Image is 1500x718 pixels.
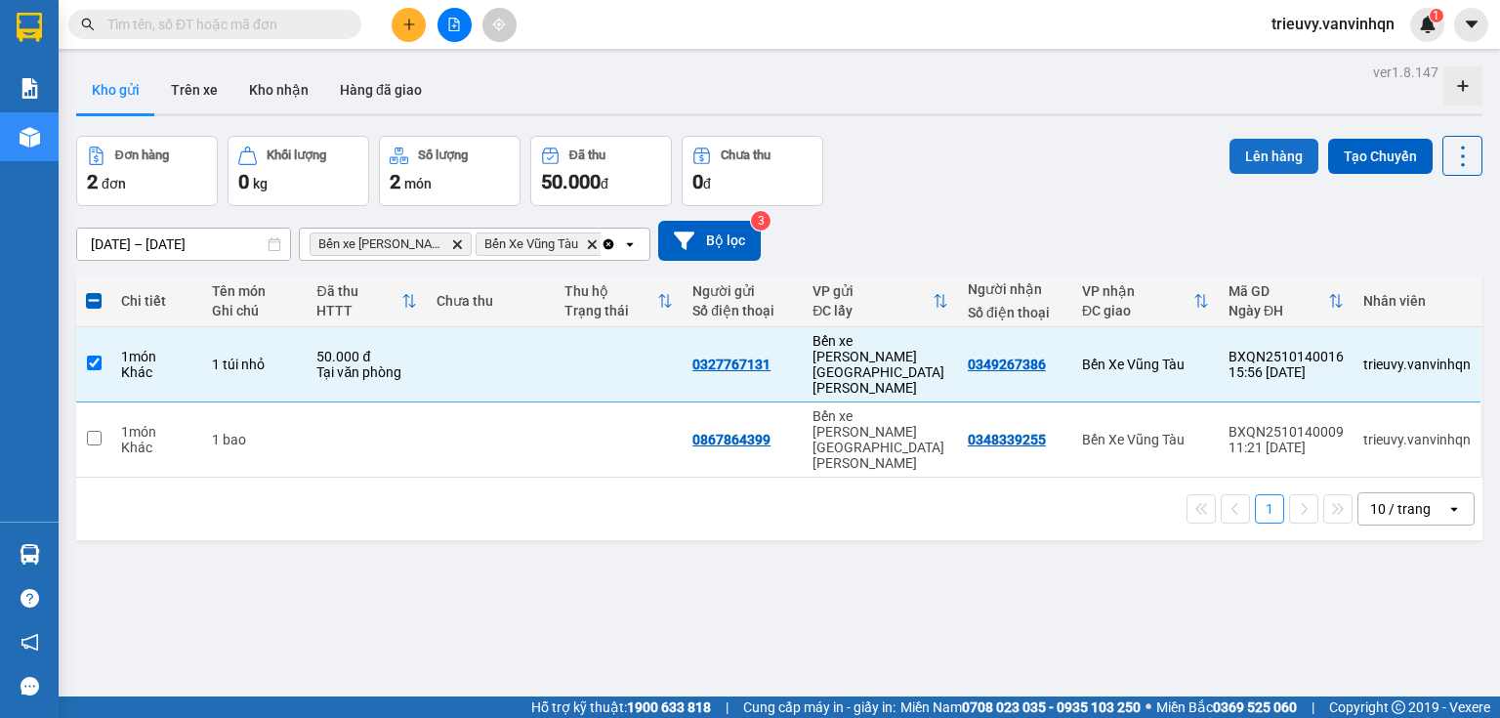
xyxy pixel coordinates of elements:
button: Khối lượng0kg [228,136,369,206]
div: Chưa thu [437,293,545,309]
span: Bến xe Quảng Ngãi, close by backspace [310,232,472,256]
th: Toggle SortBy [1219,275,1354,327]
img: warehouse-icon [20,544,40,565]
span: Miền Bắc [1156,697,1297,718]
th: Toggle SortBy [307,275,427,327]
span: 1 [1433,9,1439,22]
div: 0348339255 [968,432,1046,447]
span: search [81,18,95,31]
div: 11:21 [DATE] [1229,440,1344,455]
div: 1 món [121,424,192,440]
span: Bến Xe Vũng Tàu , close by backspace [476,232,606,256]
div: Chi tiết [121,293,192,309]
span: đ [601,176,608,191]
div: VP gửi [812,283,933,299]
span: 50.000 [541,170,601,193]
div: 50.000 đ [316,349,417,364]
span: Cung cấp máy in - giấy in: [743,697,896,718]
span: caret-down [1463,16,1480,33]
th: Toggle SortBy [803,275,958,327]
span: file-add [447,18,461,31]
th: Toggle SortBy [555,275,683,327]
button: 1 [1255,494,1284,524]
div: Tạo kho hàng mới [1443,66,1482,106]
input: Tìm tên, số ĐT hoặc mã đơn [107,14,338,35]
div: 10 / trang [1370,499,1431,519]
button: Bộ lọc [658,221,761,261]
div: trieuvy.vanvinhqn [1363,432,1471,447]
div: Đơn hàng [115,148,169,162]
button: Số lượng2món [379,136,521,206]
svg: Delete [586,238,598,250]
img: solution-icon [20,78,40,99]
div: Bến xe [PERSON_NAME][GEOGRAPHIC_DATA][PERSON_NAME] [812,408,948,471]
input: Select a date range. [77,229,290,260]
div: 1 bao [212,432,297,447]
div: 0867864399 [692,432,771,447]
strong: 1900 633 818 [627,699,711,715]
div: 0327767131 [692,357,771,372]
span: Hỗ trợ kỹ thuật: [531,697,711,718]
div: Người nhận [968,281,1062,297]
button: caret-down [1454,8,1488,42]
span: message [21,677,39,696]
div: Tại văn phòng [316,364,417,380]
div: Số điện thoại [692,303,793,318]
button: Đơn hàng2đơn [76,136,218,206]
button: Trên xe [155,66,233,113]
span: Bến Xe Vũng Tàu [484,236,578,252]
span: plus [402,18,416,31]
div: Khác [121,364,192,380]
strong: 0914 113 973 - 0982 113 973 - 0919 113 973 - [6,138,287,152]
button: Tạo Chuyến [1328,139,1433,174]
span: ⚪️ [1146,703,1151,711]
span: 2 [390,170,400,193]
span: kg [253,176,268,191]
span: đ [703,176,711,191]
span: | [1312,697,1314,718]
div: Ghi chú [212,303,297,318]
div: Bến xe [PERSON_NAME][GEOGRAPHIC_DATA][PERSON_NAME] [812,333,948,396]
div: Bến Xe Vũng Tàu [1082,432,1209,447]
img: logo-vxr [17,13,42,42]
button: Lên hàng [1229,139,1318,174]
strong: Tổng đài hỗ trợ: [87,117,206,134]
button: file-add [437,8,472,42]
button: Kho gửi [76,66,155,113]
th: Toggle SortBy [1072,275,1219,327]
svg: open [622,236,638,252]
div: Số lượng [418,148,468,162]
strong: 0369 525 060 [1213,699,1297,715]
span: 0 [238,170,249,193]
span: | [726,697,729,718]
span: notification [21,633,39,652]
div: Người gửi [692,283,793,299]
div: Khác [121,440,192,455]
div: BXQN2510140009 [1229,424,1344,440]
span: question-circle [21,589,39,608]
div: 1 túi nhỏ [212,357,297,372]
span: aim [492,18,506,31]
div: HTTT [316,303,401,318]
div: Đã thu [316,283,401,299]
div: ĐC lấy [812,303,933,318]
svg: open [1446,501,1462,517]
span: copyright [1392,700,1405,714]
img: icon-new-feature [1419,16,1437,33]
span: Bến xe Quảng Ngãi [318,236,443,252]
div: Ngày ĐH [1229,303,1328,318]
div: 1 món [121,349,192,364]
button: aim [482,8,517,42]
div: Đã thu [569,148,605,162]
svg: Clear all [601,236,616,252]
div: Số điện thoại [968,305,1062,320]
span: trieuvy.vanvinhqn [1256,12,1410,36]
div: 0349267386 [968,357,1046,372]
div: Tên món [212,283,297,299]
div: Thu hộ [564,283,657,299]
span: 2 [87,170,98,193]
span: món [404,176,432,191]
span: đơn [102,176,126,191]
div: Khối lượng [267,148,326,162]
strong: 0708 023 035 - 0935 103 250 [962,699,1141,715]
